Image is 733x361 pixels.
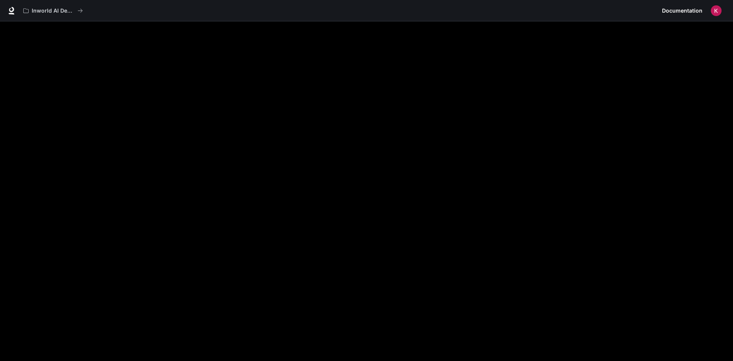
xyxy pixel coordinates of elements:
[32,8,74,14] p: Inworld AI Demos
[662,6,702,16] span: Documentation
[709,3,724,18] button: User avatar
[20,3,86,18] button: All workspaces
[711,5,722,16] img: User avatar
[659,3,706,18] a: Documentation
